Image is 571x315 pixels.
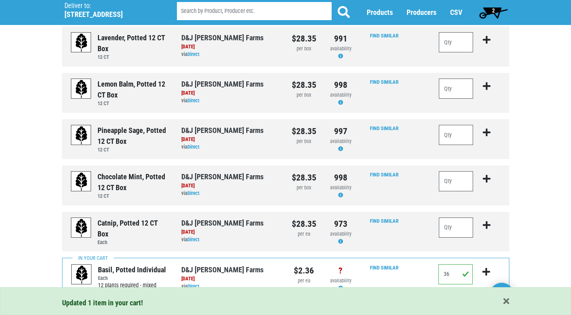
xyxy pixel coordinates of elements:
[328,171,353,184] div: 998
[71,218,91,238] img: placeholder-variety-43d6402dacf2d531de610a020419775a.svg
[181,43,280,51] div: [DATE]
[328,79,353,91] div: 998
[407,8,436,17] a: Producers
[181,33,264,42] a: D&J [PERSON_NAME] Farms
[328,218,353,230] div: 973
[181,275,279,283] div: [DATE]
[72,265,92,285] img: placeholder-variety-43d6402dacf2d531de610a020419775a.svg
[330,184,351,191] span: availability
[62,297,509,308] div: Updated 1 item in your cart!
[292,79,316,91] div: $28.35
[71,172,91,192] img: placeholder-variety-43d6402dacf2d531de610a020419775a.svg
[439,218,473,238] input: Qty
[98,100,169,106] h6: 12 CT
[98,264,169,275] div: Basil, Potted Individual
[450,8,462,17] a: CSV
[71,79,91,99] img: placeholder-variety-43d6402dacf2d531de610a020419775a.svg
[181,143,280,151] div: via
[98,239,169,245] h6: Each
[187,236,199,242] a: Direct
[328,32,353,45] div: 991
[439,79,473,99] input: Qty
[292,184,316,192] div: per box
[98,125,169,147] div: Pineapple Sage, Potted 12 CT Box
[330,92,351,98] span: availability
[181,190,280,197] div: via
[330,138,351,144] span: availability
[330,278,351,284] span: availability
[370,172,399,178] a: Find Similar
[187,51,199,57] a: Direct
[292,230,316,238] div: per ea
[492,7,495,14] span: 2
[475,4,511,21] a: 2
[439,171,473,191] input: Qty
[292,45,316,53] div: per box
[330,46,351,52] span: availability
[370,33,399,39] a: Find Similar
[370,218,399,224] a: Find Similar
[370,265,399,271] a: Find Similar
[181,51,280,58] div: via
[181,136,280,143] div: [DATE]
[98,218,169,239] div: Catnip, Potted 12 CT Box
[181,219,264,227] a: D&J [PERSON_NAME] Farms
[439,32,473,52] input: Qty
[370,79,399,85] a: Find Similar
[439,125,473,145] input: Qty
[98,79,169,100] div: Lemon Balm, Potted 12 CT Box
[177,2,332,21] input: Search by Product, Producer etc.
[292,218,316,230] div: $28.35
[71,125,91,145] img: placeholder-variety-43d6402dacf2d531de610a020419775a.svg
[187,190,199,196] a: Direct
[370,125,399,131] a: Find Similar
[367,8,393,17] a: Products
[181,265,264,274] a: D&J [PERSON_NAME] Farms
[98,193,169,199] h6: 12 CT
[181,172,264,181] a: D&J [PERSON_NAME] Farms
[187,283,199,289] a: Direct
[328,277,353,292] div: Availability may be subject to change.
[330,231,351,237] span: availability
[438,264,473,284] input: Qty
[71,33,91,53] img: placeholder-variety-43d6402dacf2d531de610a020419775a.svg
[187,97,199,104] a: Direct
[181,283,279,290] div: via
[187,144,199,150] a: Direct
[98,275,169,281] h6: Each
[64,10,156,19] h5: [STREET_ADDRESS]
[181,126,264,135] a: D&J [PERSON_NAME] Farms
[292,138,316,145] div: per box
[292,125,316,138] div: $28.35
[98,147,169,153] h6: 12 CT
[181,182,280,190] div: [DATE]
[328,125,353,138] div: 997
[181,80,264,88] a: D&J [PERSON_NAME] Farms
[98,171,169,193] div: Chocolate Mint, Potted 12 CT Box
[98,282,156,298] span: 12 plants required - mixed varieties ok
[292,91,316,99] div: per box
[292,264,316,277] div: $2.36
[181,97,280,105] div: via
[292,171,316,184] div: $28.35
[98,32,169,54] div: Lavender, Potted 12 CT Box
[64,2,156,10] p: Deliver to:
[292,32,316,45] div: $28.35
[328,264,353,277] div: ?
[181,228,280,236] div: [DATE]
[98,54,169,60] h6: 12 CT
[181,236,280,244] div: via
[292,277,316,285] div: per ea
[181,89,280,97] div: [DATE]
